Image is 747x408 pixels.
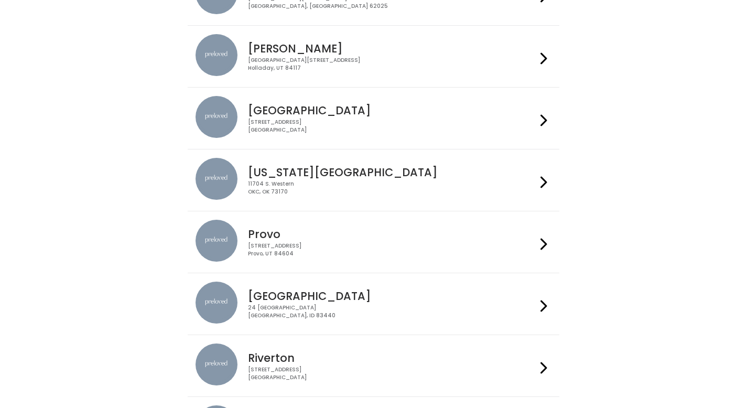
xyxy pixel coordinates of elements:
[196,34,237,76] img: preloved location
[248,166,536,178] h4: [US_STATE][GEOGRAPHIC_DATA]
[248,42,536,55] h4: [PERSON_NAME]
[196,343,551,388] a: preloved location Riverton [STREET_ADDRESS][GEOGRAPHIC_DATA]
[248,352,536,364] h4: Riverton
[248,104,536,116] h4: [GEOGRAPHIC_DATA]
[196,220,551,264] a: preloved location Provo [STREET_ADDRESS]Provo, UT 84604
[196,220,237,262] img: preloved location
[196,96,237,138] img: preloved location
[196,158,551,202] a: preloved location [US_STATE][GEOGRAPHIC_DATA] 11704 S. WesternOKC, OK 73170
[248,242,536,257] div: [STREET_ADDRESS] Provo, UT 84604
[248,57,536,72] div: [GEOGRAPHIC_DATA][STREET_ADDRESS] Holladay, UT 84117
[248,304,536,319] div: 24 [GEOGRAPHIC_DATA] [GEOGRAPHIC_DATA], ID 83440
[248,366,536,381] div: [STREET_ADDRESS] [GEOGRAPHIC_DATA]
[196,34,551,79] a: preloved location [PERSON_NAME] [GEOGRAPHIC_DATA][STREET_ADDRESS]Holladay, UT 84117
[196,282,551,326] a: preloved location [GEOGRAPHIC_DATA] 24 [GEOGRAPHIC_DATA][GEOGRAPHIC_DATA], ID 83440
[196,282,237,324] img: preloved location
[248,180,536,196] div: 11704 S. Western OKC, OK 73170
[248,228,536,240] h4: Provo
[248,119,536,134] div: [STREET_ADDRESS] [GEOGRAPHIC_DATA]
[196,343,237,385] img: preloved location
[248,290,536,302] h4: [GEOGRAPHIC_DATA]
[196,96,551,141] a: preloved location [GEOGRAPHIC_DATA] [STREET_ADDRESS][GEOGRAPHIC_DATA]
[196,158,237,200] img: preloved location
